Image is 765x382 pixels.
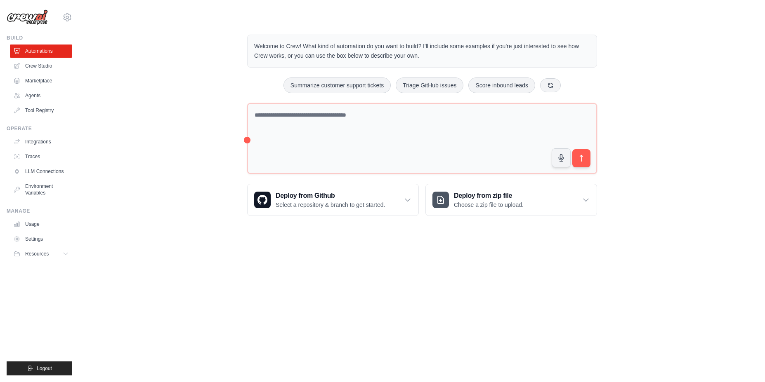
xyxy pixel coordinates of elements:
button: Resources [10,247,72,260]
div: Build [7,35,72,41]
a: Crew Studio [10,59,72,73]
a: Agents [10,89,72,102]
div: Manage [7,208,72,214]
a: Traces [10,150,72,163]
a: Integrations [10,135,72,148]
a: Usage [10,218,72,231]
a: Environment Variables [10,180,72,199]
a: Marketplace [10,74,72,87]
a: Tool Registry [10,104,72,117]
h3: Deploy from zip file [454,191,524,201]
p: Welcome to Crew! What kind of automation do you want to build? I'll include some examples if you'... [254,42,590,61]
button: Logout [7,361,72,375]
h3: Deploy from Github [276,191,385,201]
a: Automations [10,45,72,58]
a: LLM Connections [10,165,72,178]
span: Logout [37,365,52,372]
button: Triage GitHub issues [396,77,463,93]
img: Logo [7,9,48,25]
a: Settings [10,232,72,246]
button: Summarize customer support tickets [283,77,391,93]
div: Operate [7,125,72,132]
span: Resources [25,251,49,257]
p: Select a repository & branch to get started. [276,201,385,209]
button: Score inbound leads [468,77,535,93]
p: Choose a zip file to upload. [454,201,524,209]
